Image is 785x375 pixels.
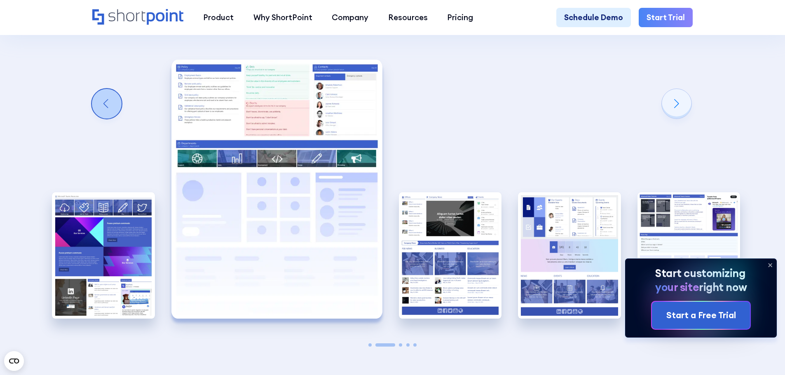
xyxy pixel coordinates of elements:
div: Why ShortPoint [253,12,312,23]
a: Why ShortPoint [244,8,322,28]
span: Go to slide 4 [406,343,410,347]
a: Start Trial [639,8,693,28]
button: Open CMP widget [4,351,24,371]
div: Resources [388,12,428,23]
img: Internal SharePoint site example for knowledge base [637,192,740,319]
div: 1 / 5 [52,192,155,319]
div: Pricing [447,12,473,23]
span: Go to slide 5 [413,343,417,347]
div: Company [332,12,368,23]
a: Home [92,9,183,26]
div: 3 / 5 [399,192,502,319]
div: Previous slide [92,89,122,119]
div: Next slide [662,89,691,119]
img: HR SharePoint site example for Homepage [52,192,155,319]
img: HR SharePoint site example for documents [518,192,621,319]
a: Schedule Demo [556,8,631,28]
a: Product [193,8,244,28]
a: Pricing [438,8,483,28]
div: Product [203,12,234,23]
div: 5 / 5 [637,192,740,319]
iframe: Chat Widget [744,335,785,375]
img: Internal SharePoint site example for company policy [171,60,382,319]
div: 4 / 5 [518,192,621,319]
img: SharePoint Communication site example for news [399,192,502,319]
span: Go to slide 1 [368,343,372,347]
div: Start a Free Trial [666,309,736,322]
span: Go to slide 2 [375,343,395,347]
a: Resources [378,8,438,28]
span: Go to slide 3 [399,343,402,347]
a: Start a Free Trial [652,302,750,329]
div: 2 / 5 [171,60,382,319]
a: Company [322,8,378,28]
